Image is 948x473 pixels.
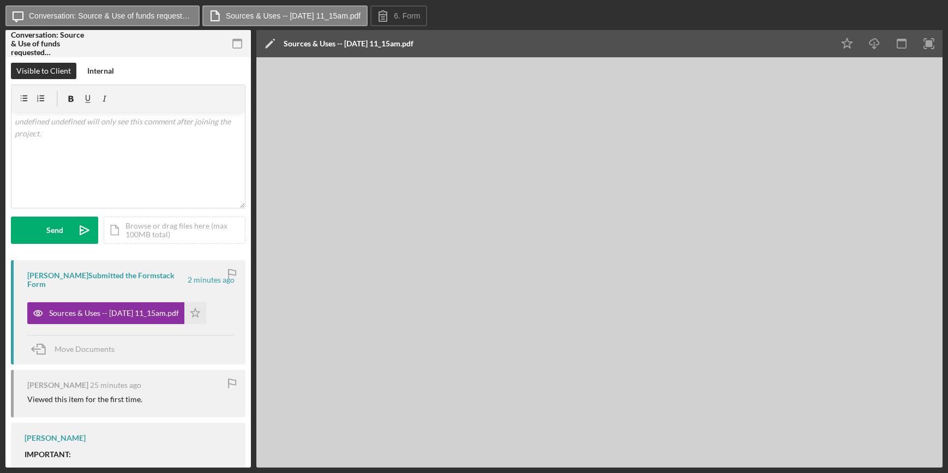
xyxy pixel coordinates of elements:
button: Sources & Uses -- [DATE] 11_15am.pdf [202,5,368,26]
div: [PERSON_NAME] [25,434,86,442]
button: Sources & Uses -- [DATE] 11_15am.pdf [27,302,206,324]
time: 2025-09-25 15:15 [188,276,235,284]
div: [PERSON_NAME] Submitted the Formstack Form [27,271,186,289]
div: Sources & Uses -- [DATE] 11_15am.pdf [49,309,179,318]
button: Send [11,217,98,244]
div: Viewed this item for the first time. [27,395,142,404]
label: Conversation: Source & Use of funds requested ([PERSON_NAME]) [29,11,193,20]
label: 6. Form [394,11,420,20]
div: Sources & Uses -- [DATE] 11_15am.pdf [284,39,413,48]
div: [PERSON_NAME] [27,381,88,390]
strong: IMPORTANT: [25,450,71,459]
div: Conversation: Source & Use of funds requested ([PERSON_NAME]) [11,31,87,57]
button: Move Documents [27,336,125,363]
button: 6. Form [370,5,427,26]
div: Send [46,217,63,244]
div: Internal [87,63,114,79]
span: Move Documents [55,344,115,354]
div: Visible to Client [16,63,71,79]
time: 2025-09-25 14:51 [90,381,141,390]
button: Conversation: Source & Use of funds requested ([PERSON_NAME]) [5,5,200,26]
label: Sources & Uses -- [DATE] 11_15am.pdf [226,11,361,20]
button: Visible to Client [11,63,76,79]
button: Internal [82,63,119,79]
